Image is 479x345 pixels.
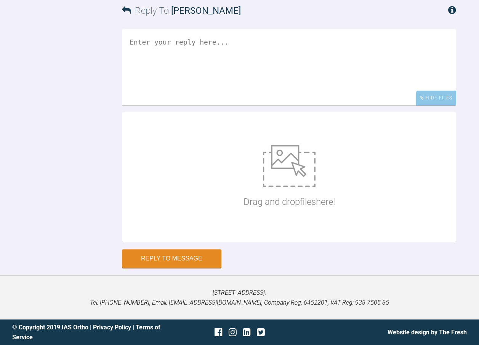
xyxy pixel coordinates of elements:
h3: Reply To [122,3,241,18]
p: Drag and drop files here! [244,195,335,209]
div: Hide Files [416,91,456,105]
div: © Copyright 2019 IAS Ortho | | [12,323,164,342]
a: Terms of Service [12,324,160,341]
a: Privacy Policy [93,324,131,331]
p: [STREET_ADDRESS]. Tel: [PHONE_NUMBER], Email: [EMAIL_ADDRESS][DOMAIN_NAME], Company Reg: 6452201,... [12,288,467,307]
a: Website design by The Fresh [388,329,467,336]
button: Reply to Message [122,249,221,268]
span: [PERSON_NAME] [171,5,241,16]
